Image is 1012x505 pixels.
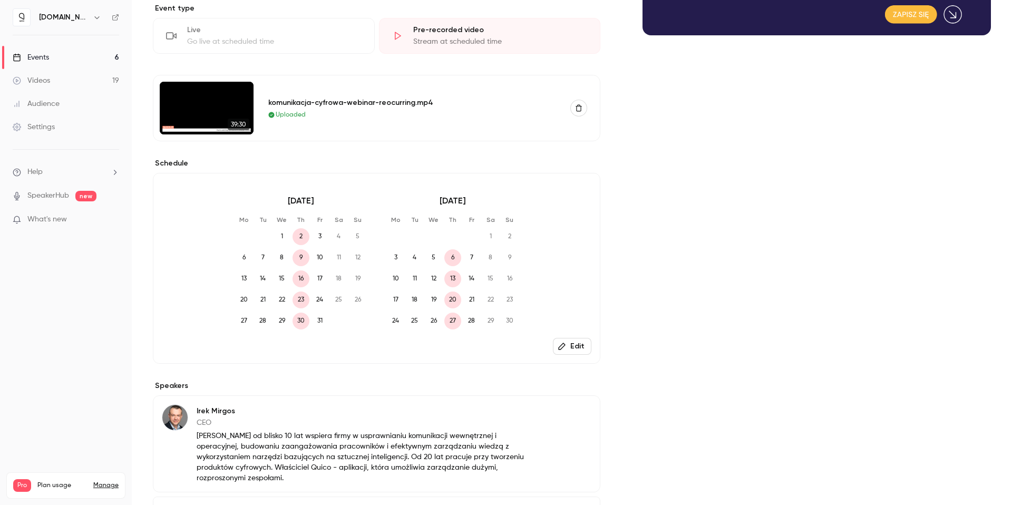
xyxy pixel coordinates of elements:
[13,9,30,26] img: quico.io
[406,313,423,329] span: 25
[312,313,328,329] span: 31
[293,270,309,287] span: 16
[93,481,119,490] a: Manage
[413,25,588,35] div: Pre-recorded video
[444,313,461,329] span: 27
[293,292,309,308] span: 23
[387,313,404,329] span: 24
[387,292,404,308] span: 17
[425,249,442,266] span: 5
[75,191,96,201] span: new
[312,228,328,245] span: 3
[162,405,188,430] img: Irek Mirgos
[187,36,362,47] div: Go live at scheduled time
[387,195,518,207] p: [DATE]
[274,270,290,287] span: 15
[501,216,518,224] p: Su
[406,216,423,224] p: Tu
[39,12,89,23] h6: [DOMAIN_NAME]
[255,270,271,287] span: 14
[330,270,347,287] span: 18
[463,216,480,224] p: Fr
[13,99,60,109] div: Audience
[406,292,423,308] span: 18
[274,313,290,329] span: 29
[425,270,442,287] span: 12
[236,249,252,266] span: 6
[153,158,600,169] p: Schedule
[228,119,249,130] span: 39:30
[425,292,442,308] span: 19
[482,270,499,287] span: 15
[444,270,461,287] span: 13
[13,75,50,86] div: Videos
[236,313,252,329] span: 27
[255,216,271,224] p: Tu
[482,313,499,329] span: 29
[406,270,423,287] span: 11
[425,313,442,329] span: 26
[444,292,461,308] span: 20
[276,110,306,120] span: Uploaded
[444,216,461,224] p: Th
[37,481,87,490] span: Plan usage
[27,214,67,225] span: What's new
[293,228,309,245] span: 2
[153,18,375,54] div: LiveGo live at scheduled time
[27,167,43,178] span: Help
[463,270,480,287] span: 14
[406,249,423,266] span: 4
[482,249,499,266] span: 8
[197,431,532,483] p: [PERSON_NAME] od blisko 10 lat wspiera firmy w usprawnianiu komunikacji wewnętrznej i operacyjnej...
[187,25,362,35] div: Live
[501,249,518,266] span: 9
[153,381,600,391] label: Speakers
[444,249,461,266] span: 6
[463,292,480,308] span: 21
[274,228,290,245] span: 1
[349,292,366,308] span: 26
[293,313,309,329] span: 30
[268,97,558,108] div: komunikacja-cyfrowa-webinar-reocurring.mp4
[13,52,49,63] div: Events
[482,216,499,224] p: Sa
[13,167,119,178] li: help-dropdown-opener
[387,270,404,287] span: 10
[236,216,252,224] p: Mo
[349,249,366,266] span: 12
[312,249,328,266] span: 10
[501,292,518,308] span: 23
[482,228,499,245] span: 1
[13,479,31,492] span: Pro
[153,3,600,14] p: Event type
[27,190,69,201] a: SpeakerHub
[274,216,290,224] p: We
[501,228,518,245] span: 2
[501,313,518,329] span: 30
[106,215,119,225] iframe: Noticeable Trigger
[349,216,366,224] p: Su
[553,338,591,355] button: Edit
[425,216,442,224] p: We
[274,249,290,266] span: 8
[312,216,328,224] p: Fr
[274,292,290,308] span: 22
[379,18,601,54] div: Pre-recorded videoStream at scheduled time
[330,228,347,245] span: 4
[349,270,366,287] span: 19
[293,249,309,266] span: 9
[197,417,532,428] p: CEO
[501,270,518,287] span: 16
[463,313,480,329] span: 28
[293,216,309,224] p: Th
[387,216,404,224] p: Mo
[236,292,252,308] span: 20
[387,249,404,266] span: 3
[236,270,252,287] span: 13
[13,122,55,132] div: Settings
[255,313,271,329] span: 28
[330,249,347,266] span: 11
[349,228,366,245] span: 5
[312,292,328,308] span: 24
[255,249,271,266] span: 7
